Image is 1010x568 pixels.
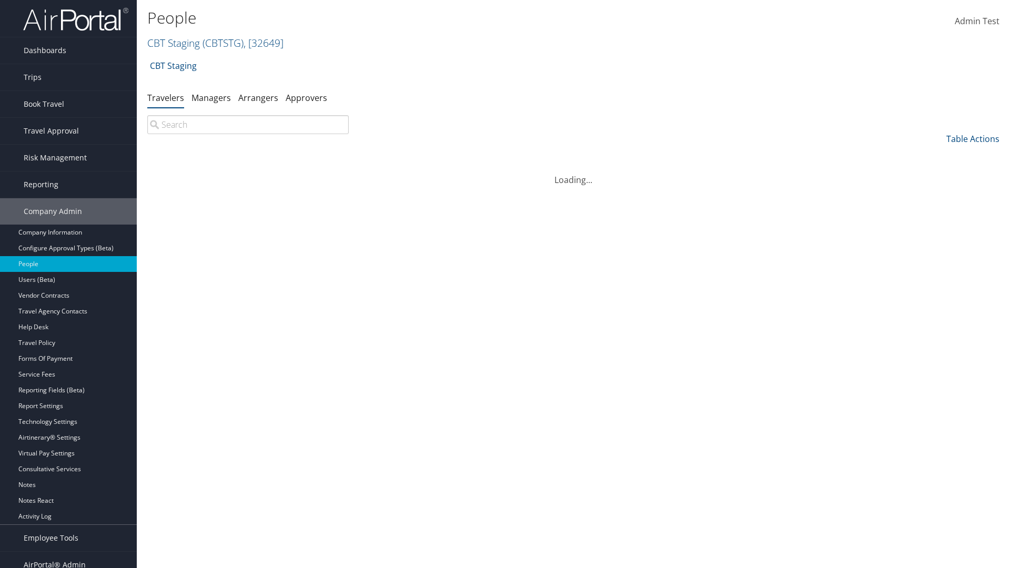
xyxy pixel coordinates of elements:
span: ( CBTSTG ) [203,36,244,50]
span: Book Travel [24,91,64,117]
span: Reporting [24,171,58,198]
span: Trips [24,64,42,90]
span: Dashboards [24,37,66,64]
img: airportal-logo.png [23,7,128,32]
span: , [ 32649 ] [244,36,284,50]
span: Admin Test [955,15,999,27]
a: Managers [191,92,231,104]
a: Arrangers [238,92,278,104]
span: Travel Approval [24,118,79,144]
a: CBT Staging [147,36,284,50]
a: Table Actions [946,133,999,145]
span: Risk Management [24,145,87,171]
span: Employee Tools [24,525,78,551]
a: CBT Staging [150,55,197,76]
h1: People [147,7,715,29]
div: Loading... [147,161,999,186]
span: Company Admin [24,198,82,225]
a: Approvers [286,92,327,104]
a: Travelers [147,92,184,104]
input: Search [147,115,349,134]
a: Admin Test [955,5,999,38]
